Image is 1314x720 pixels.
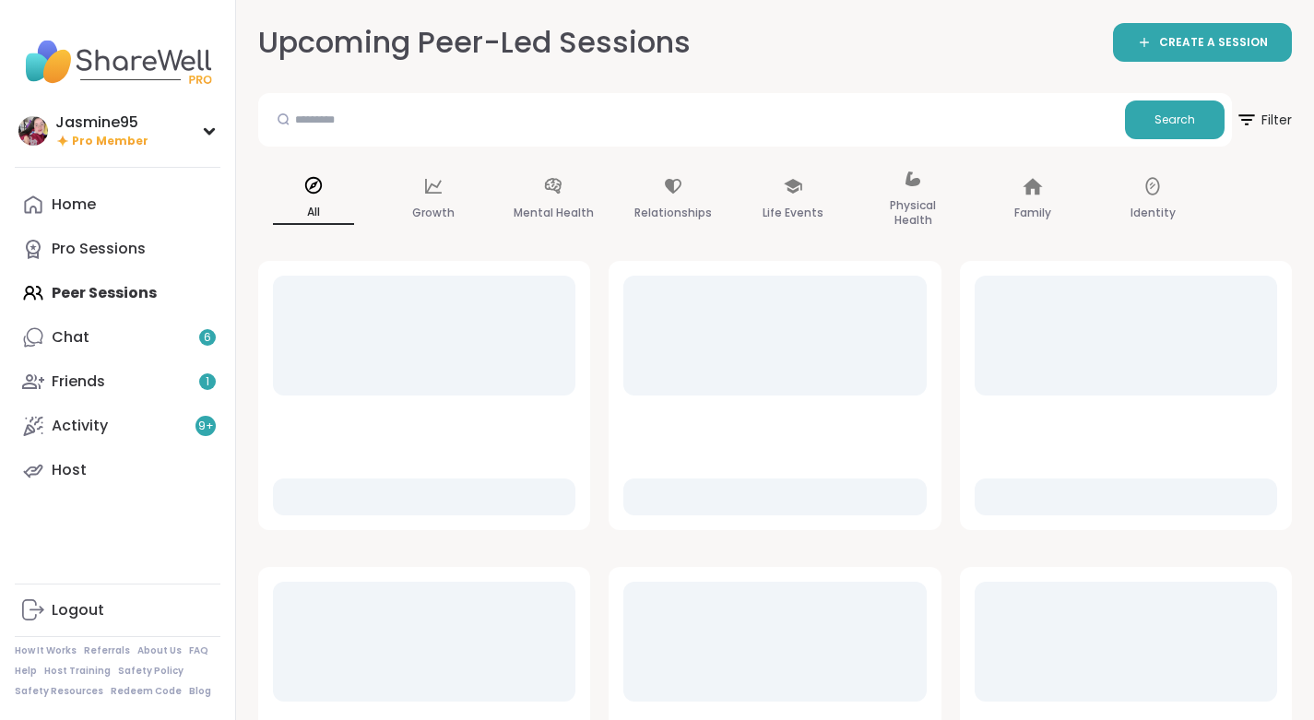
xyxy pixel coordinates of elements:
[52,460,87,480] div: Host
[52,416,108,436] div: Activity
[1154,112,1195,128] span: Search
[1113,23,1292,62] a: CREATE A SESSION
[15,404,220,448] a: Activity9+
[15,665,37,678] a: Help
[52,195,96,215] div: Home
[72,134,148,149] span: Pro Member
[15,315,220,360] a: Chat6
[52,239,146,259] div: Pro Sessions
[84,644,130,657] a: Referrals
[15,30,220,94] img: ShareWell Nav Logo
[1159,35,1268,51] span: CREATE A SESSION
[1236,98,1292,142] span: Filter
[15,227,220,271] a: Pro Sessions
[18,116,48,146] img: Jasmine95
[111,685,182,698] a: Redeem Code
[52,327,89,348] div: Chat
[273,201,354,225] p: All
[1014,202,1051,224] p: Family
[1131,202,1176,224] p: Identity
[44,665,111,678] a: Host Training
[514,202,594,224] p: Mental Health
[204,330,211,346] span: 6
[412,202,455,224] p: Growth
[15,448,220,492] a: Host
[137,644,182,657] a: About Us
[15,183,220,227] a: Home
[189,644,208,657] a: FAQ
[15,685,103,698] a: Safety Resources
[15,644,77,657] a: How It Works
[1125,100,1225,139] button: Search
[198,419,214,434] span: 9 +
[206,374,209,390] span: 1
[634,202,712,224] p: Relationships
[55,112,148,133] div: Jasmine95
[872,195,953,231] p: Physical Health
[1236,93,1292,147] button: Filter
[763,202,823,224] p: Life Events
[52,372,105,392] div: Friends
[15,360,220,404] a: Friends1
[258,22,691,64] h2: Upcoming Peer-Led Sessions
[15,588,220,632] a: Logout
[189,685,211,698] a: Blog
[52,600,104,620] div: Logout
[118,665,183,678] a: Safety Policy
